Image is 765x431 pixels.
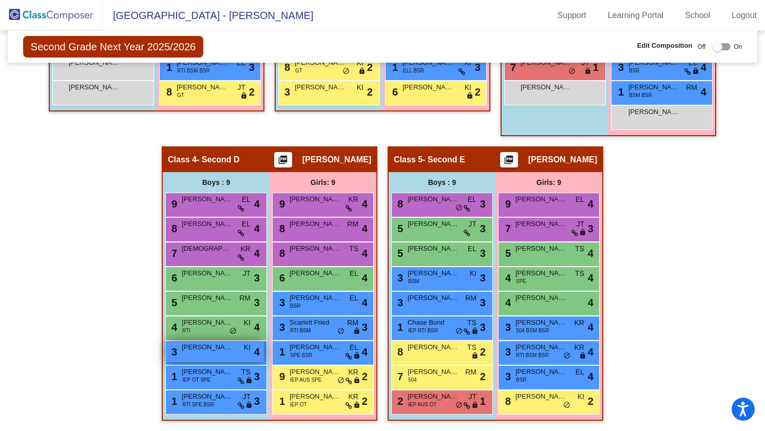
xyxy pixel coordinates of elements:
[367,60,373,75] span: 2
[254,295,260,310] span: 3
[349,391,358,402] span: KR
[270,172,376,193] div: Girls: 9
[515,243,567,254] span: [PERSON_NAME]
[515,317,567,328] span: [PERSON_NAME]
[347,317,358,328] span: RM
[277,322,285,333] span: 3
[549,7,595,24] a: Support
[290,391,341,402] span: [PERSON_NAME]
[277,346,285,358] span: 1
[395,346,403,358] span: 8
[277,198,285,210] span: 9
[588,320,594,335] span: 4
[503,223,511,234] span: 7
[169,248,177,259] span: 7
[697,42,705,51] span: Off
[350,342,358,353] span: EL
[182,391,233,402] span: [PERSON_NAME]
[290,367,341,377] span: [PERSON_NAME]
[182,317,233,328] span: [PERSON_NAME]
[395,396,403,407] span: 2
[576,367,584,378] span: EL
[408,268,459,278] span: [PERSON_NAME] [PERSON_NAME]
[290,243,341,254] span: [PERSON_NAME]
[168,155,197,165] span: Class 4
[182,268,233,278] span: [PERSON_NAME]
[357,82,364,93] span: KI
[480,320,486,335] span: 3
[182,219,233,229] span: [PERSON_NAME]
[241,367,251,378] span: TS
[465,293,476,304] span: RM
[282,62,290,73] span: 8
[495,172,602,193] div: Girls: 9
[455,327,463,335] span: do_not_disturb_alt
[295,67,302,74] span: GT
[362,369,368,384] span: 2
[237,58,245,68] span: EL
[701,60,706,75] span: 4
[588,221,594,236] span: 3
[182,376,211,384] span: IEP OT SPE
[164,62,172,73] span: 1
[503,198,511,210] span: 9
[169,223,177,234] span: 8
[575,317,584,328] span: KR
[177,67,210,74] span: RTI BSM BSR
[282,86,290,98] span: 3
[353,401,360,409] span: lock
[480,344,486,360] span: 2
[528,155,597,165] span: [PERSON_NAME]
[628,82,680,92] span: [PERSON_NAME]
[480,369,486,384] span: 2
[244,342,251,353] span: KI
[568,67,576,76] span: do_not_disturb_alt
[515,219,567,229] span: [PERSON_NAME]
[295,82,346,92] span: [PERSON_NAME]
[455,204,463,212] span: do_not_disturb_alt
[701,84,706,100] span: 4
[515,268,567,278] span: [PERSON_NAME]
[515,342,567,352] span: [PERSON_NAME]
[197,155,240,165] span: - Second D
[277,272,285,284] span: 6
[394,155,423,165] span: Class 5
[584,67,591,76] span: lock
[588,270,594,286] span: 4
[290,401,307,408] span: IEP OT
[503,248,511,259] span: 5
[349,243,358,254] span: TS
[575,342,584,353] span: KR
[362,344,368,360] span: 4
[563,352,570,360] span: do_not_disturb_alt
[593,60,599,75] span: 1
[637,41,693,51] span: Edit Composition
[480,246,486,261] span: 3
[290,268,341,278] span: [PERSON_NAME]
[471,327,479,335] span: lock
[600,7,672,24] a: Learning Portal
[408,194,459,204] span: [PERSON_NAME]
[503,322,511,333] span: 3
[182,293,233,303] span: [PERSON_NAME] [PERSON_NAME]
[357,58,364,68] span: KI
[465,82,471,93] span: KI
[516,351,549,359] span: RTI BSM BSR
[423,155,465,165] span: - Second E
[515,293,567,303] span: [PERSON_NAME]
[290,293,341,303] span: [PERSON_NAME]
[688,58,697,68] span: EL
[576,219,584,230] span: JT
[579,229,586,237] span: lock
[362,393,368,409] span: 2
[349,194,358,205] span: KR
[177,91,184,99] span: GT
[277,297,285,308] span: 3
[480,295,486,310] span: 3
[616,62,624,73] span: 3
[239,293,251,304] span: RM
[616,86,624,98] span: 1
[403,67,424,74] span: ELL BSR
[465,367,476,378] span: RM
[169,297,177,308] span: 5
